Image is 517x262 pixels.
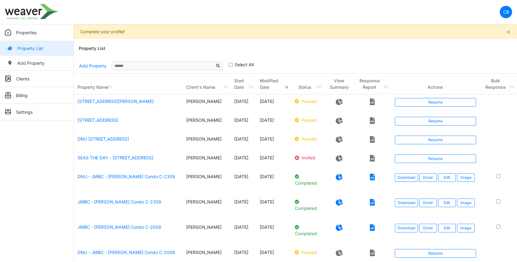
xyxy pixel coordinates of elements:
a: Resume [395,136,476,144]
td: [DATE] [230,94,256,113]
h6: Property List [79,46,105,51]
a: DNU - JMBC - [PERSON_NAME] Condo C-2309 [78,174,175,179]
a: Download [395,173,418,182]
a: DNU - JMBC - [PERSON_NAME] Condo C-2008 [78,250,175,255]
img: sidemenu_properties.png [5,29,11,35]
a: Resume [395,98,476,107]
a: Download [395,199,418,207]
button: Close [500,25,517,39]
p: Completed [295,199,321,211]
a: DNU [STREET_ADDRESS] [78,136,129,141]
span: × [506,28,511,35]
a: Download [395,224,418,232]
a: Resume [395,154,476,163]
td: [DATE] [256,113,291,132]
td: [PERSON_NAME] [182,151,230,170]
td: [PERSON_NAME] [182,132,230,151]
p: Paused [295,249,321,256]
td: [PERSON_NAME] [182,170,230,195]
td: [DATE] [256,132,291,151]
a: Edit [438,199,456,207]
button: Email [419,199,437,207]
p: Clients [16,76,30,82]
a: JMBC - [PERSON_NAME] Condo C-2008 [78,224,161,230]
p: Billing [16,92,28,99]
button: Email [419,173,437,182]
button: Image [457,173,475,182]
button: Image [457,224,475,232]
a: JMBC - [PERSON_NAME] Condo C-2309 [78,199,161,204]
td: [DATE] [230,220,256,245]
a: Edit [438,224,456,232]
p: Completed [295,173,321,186]
p: Settings [16,109,33,115]
p: CB [503,9,509,15]
td: [DATE] [230,195,256,220]
a: Resume [395,249,476,258]
td: [PERSON_NAME] [182,94,230,113]
button: Email [419,224,437,232]
td: [DATE] [230,113,256,132]
label: Select All [235,61,254,68]
th: Bulk Response: activate to sort column ascending [480,74,517,94]
td: [DATE] [230,170,256,195]
a: Resume [395,117,476,125]
td: [PERSON_NAME] [182,220,230,245]
th: Status: activate to sort column ascending [291,74,324,94]
img: spp logo [5,4,59,20]
a: CB [500,6,512,18]
th: Client's Name: activate to sort column ascending [182,74,230,94]
p: Paused [295,98,321,104]
button: Image [457,199,475,207]
p: Completed [295,224,321,237]
a: [STREET_ADDRESS] [78,117,118,123]
td: [DATE] [256,220,291,245]
p: Paused [295,136,321,142]
td: [DATE] [256,151,291,170]
a: Edit [438,173,456,182]
img: sidemenu_client.png [5,76,11,82]
p: Properties [16,29,37,36]
td: [DATE] [256,195,291,220]
td: [DATE] [230,151,256,170]
input: Sizing example input [112,62,214,70]
p: Invited [295,154,321,161]
th: Modified Date: activate to sort column ascending [256,74,291,94]
th: View Summary [324,74,354,94]
td: [PERSON_NAME] [182,113,230,132]
td: [DATE] [256,170,291,195]
th: Property Name: activate to sort column ascending [74,74,182,94]
td: [DATE] [256,94,291,113]
a: [STREET_ADDRESS][PERSON_NAME] [78,99,154,104]
img: sidemenu_settings.png [5,109,11,115]
img: sidemenu_billing.png [5,92,11,98]
a: Add Property [79,60,107,71]
td: [PERSON_NAME] [182,195,230,220]
th: Response Report: activate to sort column ascending [354,74,391,94]
a: SEAS THE DAY - [STREET_ADDRESS] [78,155,153,160]
p: Paused [295,117,321,123]
th: Actions [391,74,480,94]
div: Complete your profile! [74,24,517,39]
th: Start Date: activate to sort column ascending [230,74,256,94]
td: [DATE] [230,132,256,151]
